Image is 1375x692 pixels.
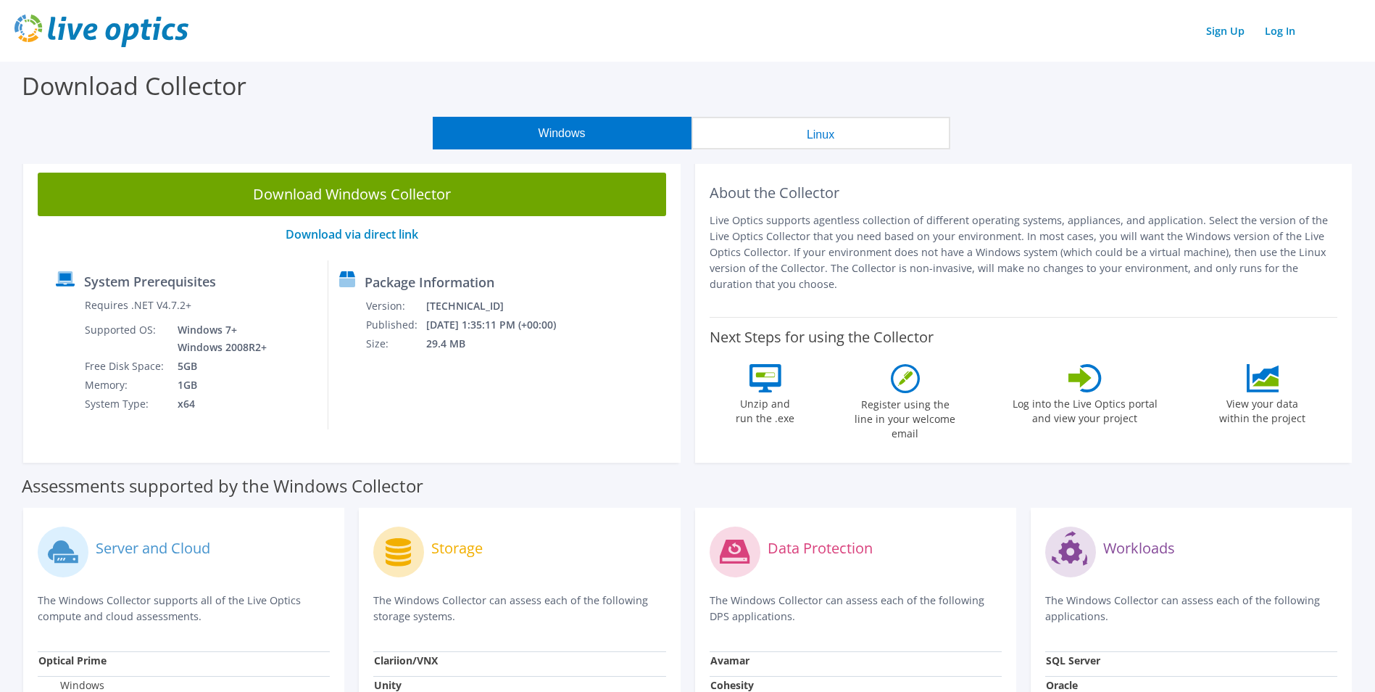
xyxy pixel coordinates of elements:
label: Assessments supported by the Windows Collector [22,479,423,493]
a: Sign Up [1199,20,1252,41]
strong: Avamar [710,654,749,667]
p: Live Optics supports agentless collection of different operating systems, appliances, and applica... [710,213,1338,292]
p: The Windows Collector can assess each of the following DPS applications. [710,593,1002,625]
button: Linux [691,117,950,149]
label: Workloads [1103,541,1175,556]
label: Package Information [365,275,494,289]
td: 29.4 MB [425,334,576,353]
td: Windows 7+ Windows 2008R2+ [167,321,270,357]
p: The Windows Collector can assess each of the following storage systems. [373,593,665,625]
a: Download via direct link [286,226,418,242]
strong: SQL Server [1046,654,1100,667]
a: Log In [1258,20,1303,41]
label: Data Protection [768,541,873,556]
td: [DATE] 1:35:11 PM (+00:00) [425,316,576,334]
label: Server and Cloud [96,541,210,556]
button: Windows [433,117,691,149]
label: System Prerequisites [84,274,216,289]
td: System Type: [84,395,167,413]
strong: Unity [374,678,402,692]
strong: Clariion/VNX [374,654,438,667]
label: Requires .NET V4.7.2+ [85,298,191,313]
a: Download Windows Collector [38,173,666,216]
strong: Oracle [1046,678,1078,692]
td: Memory: [84,376,167,395]
td: Supported OS: [84,321,167,357]
h2: About the Collector [710,184,1338,202]
label: View your data within the project [1210,392,1315,426]
td: Version: [365,297,425,316]
p: The Windows Collector can assess each of the following applications. [1045,593,1337,625]
td: 1GB [167,376,270,395]
strong: Cohesity [710,678,754,692]
td: [TECHNICAL_ID] [425,297,576,316]
img: live_optics_svg.svg [14,15,188,47]
label: Download Collector [22,69,246,102]
label: Next Steps for using the Collector [710,329,934,346]
td: 5GB [167,357,270,376]
label: Unzip and run the .exe [732,392,799,426]
strong: Optical Prime [38,654,107,667]
label: Register using the line in your welcome email [851,393,960,441]
td: Size: [365,334,425,353]
td: Published: [365,316,425,334]
label: Log into the Live Optics portal and view your project [1012,392,1158,426]
label: Storage [431,541,483,556]
td: Free Disk Space: [84,357,167,376]
td: x64 [167,395,270,413]
p: The Windows Collector supports all of the Live Optics compute and cloud assessments. [38,593,330,625]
